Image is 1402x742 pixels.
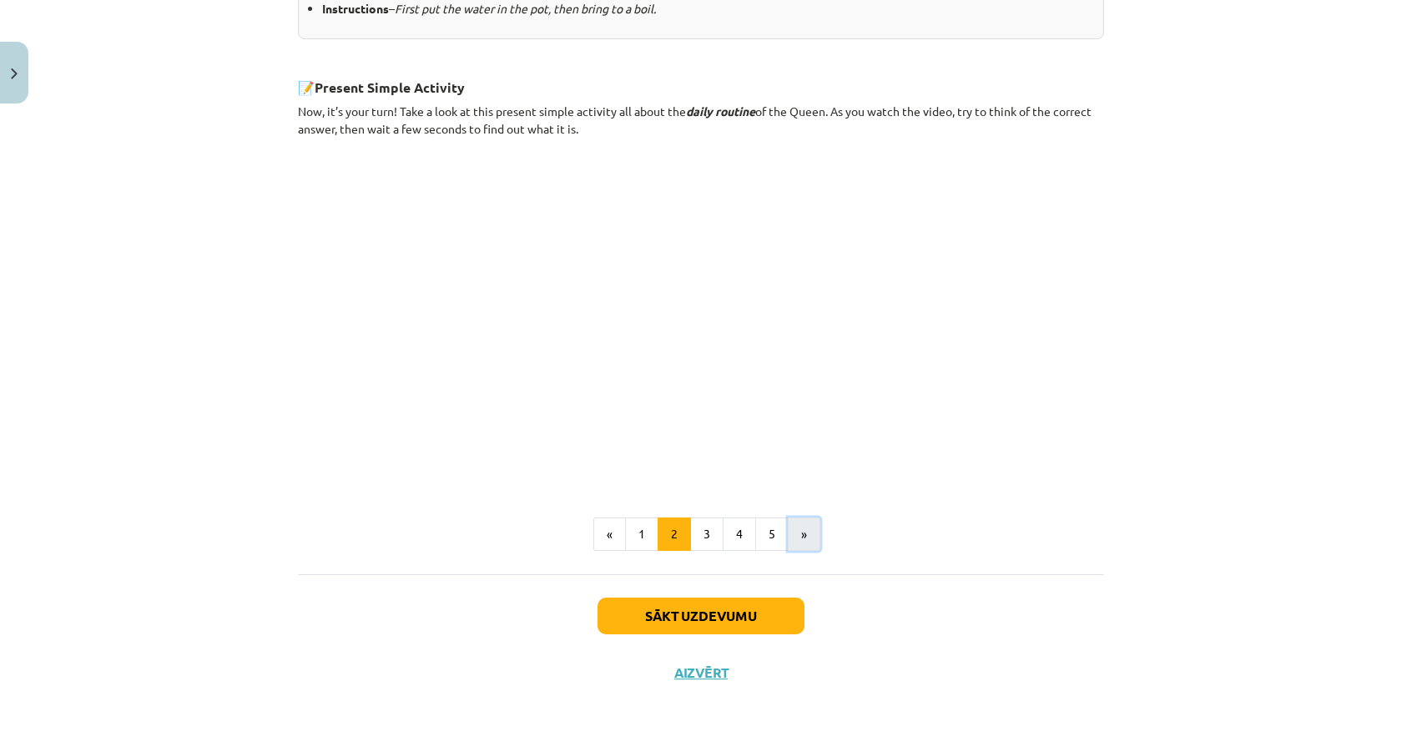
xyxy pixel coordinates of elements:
button: » [788,517,820,551]
button: Aizvērt [669,664,733,681]
button: 5 [755,517,789,551]
nav: Page navigation example [298,517,1104,551]
p: Now, it’s your turn! Take a look at this present simple activity all about the of the Queen. As y... [298,103,1104,138]
b: Instructions [322,1,389,16]
button: 4 [723,517,756,551]
button: 1 [625,517,658,551]
img: icon-close-lesson-0947bae3869378f0d4975bcd49f059093ad1ed9edebbc8119c70593378902aed.svg [11,68,18,79]
h3: 📝 [298,67,1104,98]
strong: Present Simple Activity [315,78,465,96]
i: daily routine [686,103,755,119]
i: First put the water in the pot, then bring to a boil. [395,1,656,16]
button: Sākt uzdevumu [598,598,804,634]
button: « [593,517,626,551]
button: 2 [658,517,691,551]
button: 3 [690,517,724,551]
